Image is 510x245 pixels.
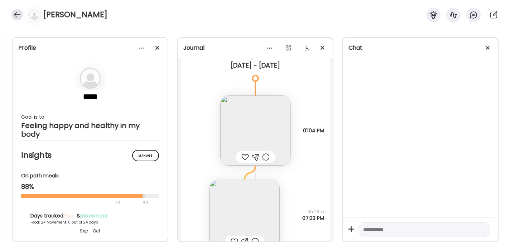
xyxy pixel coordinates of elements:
span: 6h 29m [302,209,324,215]
div: Manage [132,150,159,161]
div: Sep - Oct [30,228,150,234]
div: 90 [142,199,149,207]
span: Movement [81,212,108,219]
div: 88% [21,182,159,191]
h2: Insights [21,150,159,161]
div: Chat [348,44,492,52]
div: Days tracked: & [30,212,150,220]
div: Food: 24 Movement: 0 out of 24 days [30,220,150,225]
div: On path meals [21,172,159,180]
div: [DATE] - [DATE] [186,61,324,70]
span: 01:04 PM [303,127,324,134]
span: 07:33 PM [302,215,324,221]
img: bg-avatar-default.svg [80,68,101,89]
div: Profile [18,44,162,52]
div: Goal is to [21,113,159,121]
div: Journal [183,44,327,52]
img: images%2FjlKpN8HQPXM6JuTFD9UZhwueXr73%2FkvFO7um3ZGyR0Qwa1Tdk%2FDNdcoixAU73rlLxX9ukQ_240 [220,95,290,166]
h4: [PERSON_NAME] [43,9,107,20]
img: bg-avatar-default.svg [29,10,39,20]
div: 70 [21,199,140,207]
div: Feeling happy and healthy in my body [21,121,159,138]
span: Food [64,212,77,219]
